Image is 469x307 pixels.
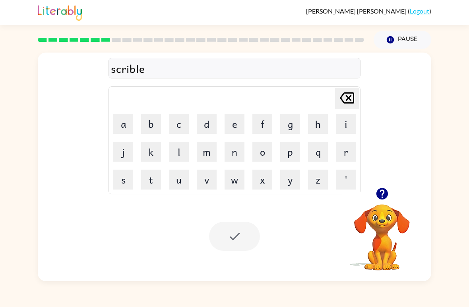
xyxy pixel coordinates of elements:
button: w [225,170,244,190]
button: r [336,142,356,162]
img: Literably [38,3,82,21]
div: scrible [111,60,358,77]
button: ' [336,170,356,190]
button: f [252,114,272,134]
button: m [197,142,217,162]
button: c [169,114,189,134]
button: d [197,114,217,134]
button: u [169,170,189,190]
button: v [197,170,217,190]
button: g [280,114,300,134]
video: Your browser must support playing .mp4 files to use Literably. Please try using another browser. [342,192,422,272]
button: a [113,114,133,134]
button: k [141,142,161,162]
a: Logout [410,7,429,15]
button: s [113,170,133,190]
button: x [252,170,272,190]
button: j [113,142,133,162]
button: p [280,142,300,162]
button: l [169,142,189,162]
span: [PERSON_NAME] [PERSON_NAME] [306,7,408,15]
button: z [308,170,328,190]
button: o [252,142,272,162]
button: n [225,142,244,162]
button: i [336,114,356,134]
button: t [141,170,161,190]
button: q [308,142,328,162]
button: h [308,114,328,134]
div: ( ) [306,7,431,15]
button: Pause [374,31,431,49]
button: y [280,170,300,190]
button: b [141,114,161,134]
button: e [225,114,244,134]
